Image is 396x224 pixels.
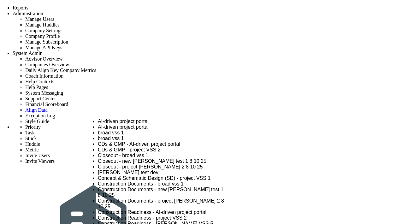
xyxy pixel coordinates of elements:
[25,39,68,44] span: Manage Subscription
[25,141,40,147] span: Huddle
[98,164,203,169] span: Closeout - project [PERSON_NAME] 2 8 10 25
[98,119,149,124] span: AI-driven project portal
[98,198,224,209] span: Construction Documents - project [PERSON_NAME] 2 8 10 25
[25,119,49,124] span: Style Guide
[25,96,56,101] span: Support Center
[98,215,187,221] span: Construction Readiness - project VSS 2
[13,50,43,56] span: System Admin
[25,45,62,50] span: Manage API Keys
[25,158,55,164] span: Invite Viewers
[98,158,206,164] span: Closeout - new [PERSON_NAME] test 1 8 10 25
[25,147,39,152] span: Metric
[25,124,41,130] span: Priority
[25,136,37,141] span: Stuck
[98,147,161,152] span: CDs & GMP - project VSS 2
[98,170,158,175] span: [PERSON_NAME] test dev
[98,209,206,215] span: Construction Readiness - AI-driven project portal
[25,107,48,113] a: Align Data
[25,68,96,73] span: Daily Align Key Company Metrics
[98,153,148,158] span: Closeout - broad vss 1
[25,28,62,33] span: Company Settings
[25,16,54,22] span: Manage Users
[13,5,28,10] span: Reports
[98,136,124,141] span: broad vss 1
[13,11,43,16] span: Administration
[25,73,63,79] span: Coach Information
[98,175,210,181] span: Concept & Schematic Design (SD) - project VSS 1
[25,153,50,158] span: Invite Users
[98,130,124,135] span: broad vss 1
[98,181,184,186] span: Construction Documents - broad vss 1
[98,141,180,147] span: CDs & GMP - AI-driven project portal
[25,102,68,107] span: Financial Scoreboard
[25,130,35,135] span: Task
[25,85,48,90] span: Help Pages
[98,124,149,130] span: AI-driven project portal
[98,187,223,198] span: Construction Documents - new [PERSON_NAME] test 1 8 10 25
[25,22,60,27] span: Manage Huddles
[25,90,63,96] span: System Messaging
[25,33,60,39] span: Company Profile
[25,62,69,67] span: Companies Overview
[25,113,55,118] span: Exception Log
[25,56,63,62] span: Advisor Overview
[25,79,54,84] span: Help Contexts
